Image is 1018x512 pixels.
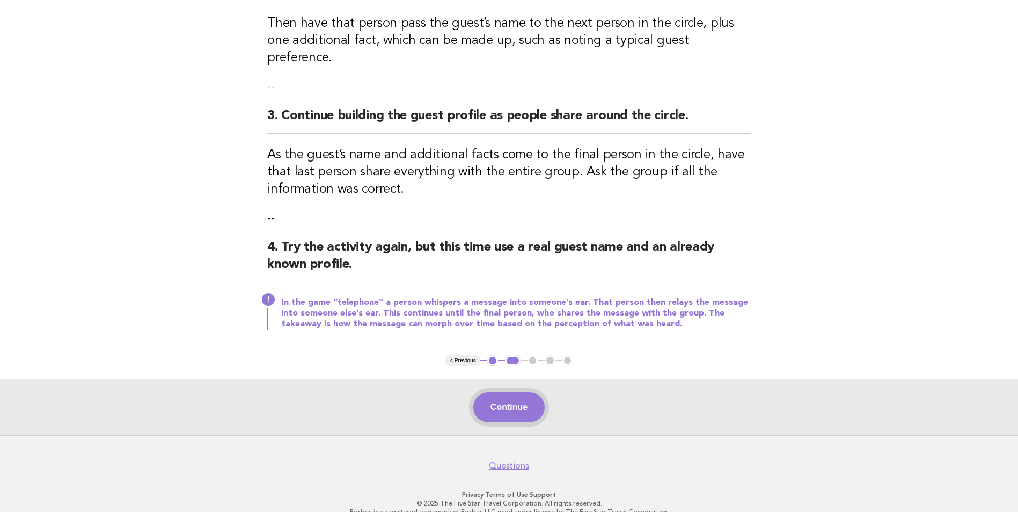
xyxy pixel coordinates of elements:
[489,460,529,471] a: Questions
[530,491,556,499] a: Support
[281,297,751,330] p: In the game “telephone” a person whispers a message into someone’s ear. That person then relays t...
[485,491,528,499] a: Terms of Use
[267,239,751,282] h2: 4. Try the activity again, but this time use a real guest name and an already known profile.
[267,107,751,134] h2: 3. Continue building the guest profile as people share around the circle.
[462,491,484,499] a: Privacy
[473,392,545,422] button: Continue
[505,355,521,366] button: 2
[267,15,751,67] h3: Then have that person pass the guest’s name to the next person in the circle, plus one additional...
[487,355,498,366] button: 1
[181,491,838,499] p: · ·
[445,355,480,366] button: < Previous
[267,147,751,198] h3: As the guest’s name and additional facts come to the final person in the circle, have that last p...
[267,79,751,94] p: --
[181,499,838,508] p: © 2025 The Five Star Travel Corporation. All rights reserved.
[267,211,751,226] p: --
